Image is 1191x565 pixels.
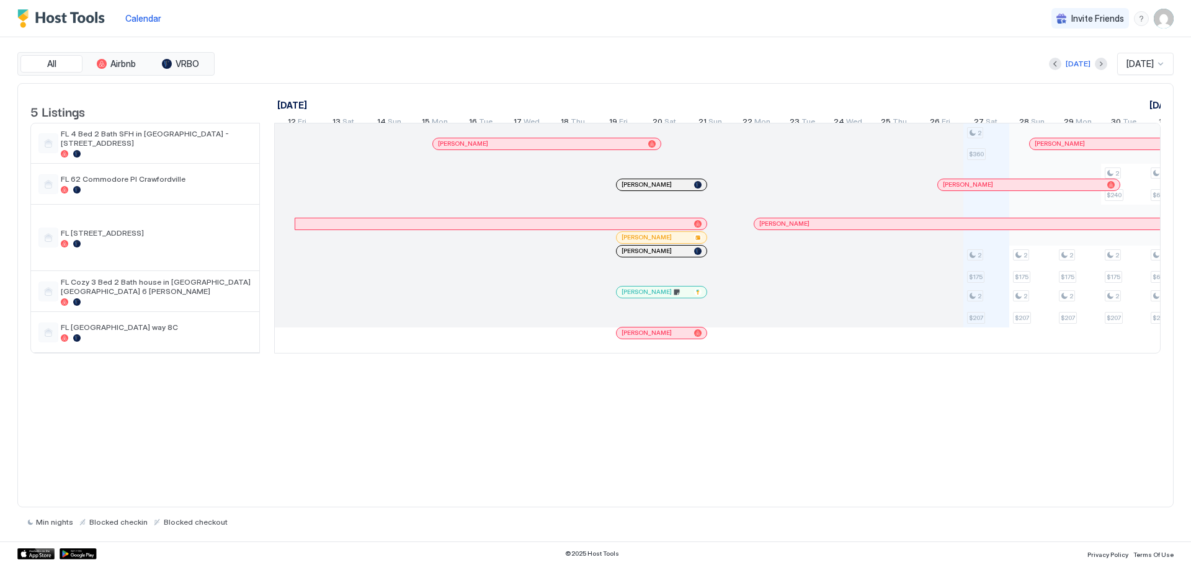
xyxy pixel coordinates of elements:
button: Airbnb [85,55,147,73]
a: September 23, 2025 [787,114,818,132]
span: Tue [479,117,493,130]
div: User profile [1154,9,1174,29]
button: Next month [1095,58,1107,70]
div: Host Tools Logo [17,9,110,28]
span: 19 [609,117,617,130]
button: Previous month [1049,58,1061,70]
span: 2 [1024,292,1027,300]
span: [PERSON_NAME] [622,180,672,189]
span: 15 [422,117,430,130]
span: 23 [790,117,800,130]
span: 2 [1069,292,1073,300]
div: [DATE] [1066,58,1091,69]
span: 2 [1024,251,1027,259]
span: 2 [978,129,981,137]
span: [PERSON_NAME] [622,247,672,255]
span: 2 [978,251,981,259]
a: September 15, 2025 [419,114,451,132]
span: Calendar [125,13,161,24]
span: $207 [1015,314,1029,322]
span: 2 [1115,251,1119,259]
a: September 17, 2025 [511,114,543,132]
span: 24 [834,117,844,130]
div: menu [1134,11,1149,26]
span: 27 [974,117,984,130]
span: Fri [942,117,950,130]
span: Invite Friends [1071,13,1124,24]
span: $207 [1107,314,1121,322]
span: Tue [801,117,815,130]
span: $600 [1153,191,1167,199]
span: FL [STREET_ADDRESS] [61,228,252,238]
a: App Store [17,548,55,559]
a: Calendar [125,12,161,25]
span: 12 [288,117,296,130]
span: 25 [881,117,891,130]
span: $240 [1107,191,1122,199]
span: [PERSON_NAME] [622,288,672,296]
span: $175 [1061,273,1074,281]
span: $230 [1153,314,1167,322]
span: 29 [1064,117,1074,130]
span: © 2025 Host Tools [565,549,619,558]
button: All [20,55,83,73]
span: Sat [342,117,354,130]
a: September 24, 2025 [831,114,865,132]
span: [PERSON_NAME] [1035,140,1085,148]
span: 20 [653,117,662,130]
span: 13 [332,117,341,130]
a: September 20, 2025 [649,114,679,132]
span: 28 [1019,117,1029,130]
span: Sat [986,117,997,130]
span: Blocked checkin [89,517,148,527]
span: [PERSON_NAME] [622,329,672,337]
span: $207 [1061,314,1075,322]
a: September 16, 2025 [466,114,496,132]
span: Wed [846,117,862,130]
span: 5 Listings [30,102,85,120]
a: September 25, 2025 [878,114,910,132]
a: September 27, 2025 [971,114,1001,132]
span: FL Cozy 3 Bed 2 Bath house in [GEOGRAPHIC_DATA] [GEOGRAPHIC_DATA] 6 [PERSON_NAME] [61,277,252,296]
span: 2 [1069,251,1073,259]
a: September 19, 2025 [606,114,631,132]
span: Privacy Policy [1087,551,1128,558]
span: 2 [1115,169,1119,177]
span: Mon [754,117,770,130]
span: Fri [619,117,628,130]
a: September 26, 2025 [927,114,953,132]
a: October 1, 2025 [1156,114,1183,132]
span: FL [GEOGRAPHIC_DATA] way 8C [61,323,252,332]
a: October 1, 2025 [1146,96,1182,114]
span: Fri [298,117,306,130]
span: 14 [377,117,386,130]
span: $175 [1015,273,1028,281]
span: Thu [893,117,907,130]
span: $175 [1107,273,1120,281]
span: 21 [698,117,707,130]
span: FL 62 Commodore Pl Crawfordville [61,174,252,184]
div: Google Play Store [60,548,97,559]
div: tab-group [17,52,215,76]
span: Tue [1123,117,1136,130]
span: $175 [969,273,983,281]
span: [PERSON_NAME] [943,180,993,189]
button: [DATE] [1064,56,1092,71]
span: [PERSON_NAME] [759,220,810,228]
a: September 14, 2025 [374,114,404,132]
span: [DATE] [1126,58,1154,69]
span: Sun [708,117,722,130]
a: September 12, 2025 [285,114,310,132]
a: September 22, 2025 [739,114,774,132]
span: 22 [743,117,752,130]
a: September 28, 2025 [1016,114,1048,132]
span: Mon [432,117,448,130]
a: September 18, 2025 [558,114,588,132]
span: $207 [969,314,983,322]
span: Sun [1031,117,1045,130]
a: September 13, 2025 [329,114,357,132]
span: Mon [1076,117,1092,130]
span: FL 4 Bed 2 Bath SFH in [GEOGRAPHIC_DATA] - [STREET_ADDRESS] [61,129,252,148]
span: 18 [561,117,569,130]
